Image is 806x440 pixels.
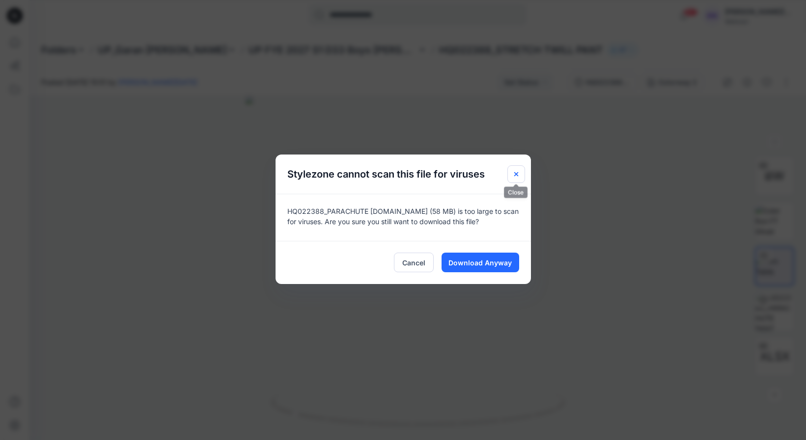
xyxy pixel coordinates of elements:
span: Cancel [402,258,425,268]
button: Download Anyway [442,253,519,272]
span: Download Anyway [448,258,512,268]
h5: Stylezone cannot scan this file for viruses [276,155,497,194]
button: Cancel [394,253,434,272]
button: Close [507,165,525,183]
div: HQ022388_PARACHUTE [DOMAIN_NAME] (58 MB) is too large to scan for viruses. Are you sure you still... [276,194,531,241]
